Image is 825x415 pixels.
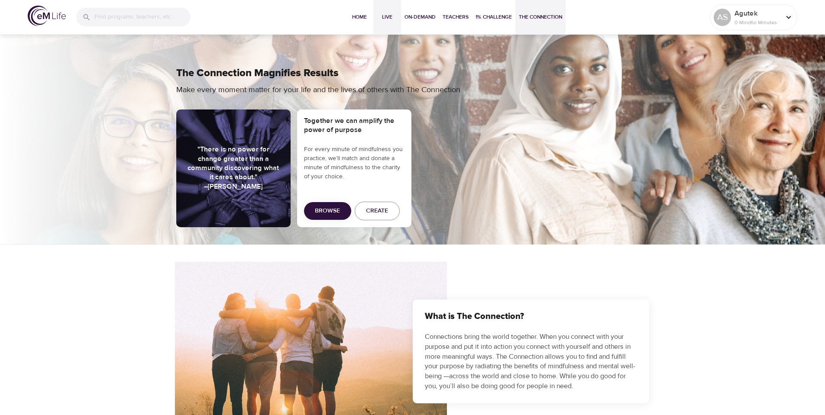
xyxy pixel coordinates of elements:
p: For every minute of mindfulness you practice, we’ll match and donate a minute of mindfulness to t... [304,145,404,181]
span: The Connection [519,13,562,22]
button: Create [355,202,400,220]
span: Browse [315,206,340,216]
h5: Together we can amplify the power of purpose [304,116,404,135]
button: Browse [304,202,351,220]
img: logo [28,6,66,26]
h2: The Connection Magnifies Results [176,67,649,80]
span: On-Demand [404,13,436,22]
span: Create [366,206,388,216]
p: Make every moment matter for your life and the lives of others with The Connection [176,84,501,96]
input: Find programs, teachers, etc... [94,8,191,26]
span: 1% Challenge [476,13,512,22]
span: Teachers [443,13,469,22]
p: 0 Mindful Minutes [734,19,780,26]
p: Connections bring the world together. When you connect with your purpose and put it into action y... [425,332,637,391]
h3: What is The Connection? [425,312,637,322]
div: AS [714,9,731,26]
span: Home [349,13,370,22]
h5: "There is no power for change greater than a community discovering what it cares about." –[PERSON... [187,145,280,191]
span: Live [377,13,398,22]
p: Agutek [734,8,780,19]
